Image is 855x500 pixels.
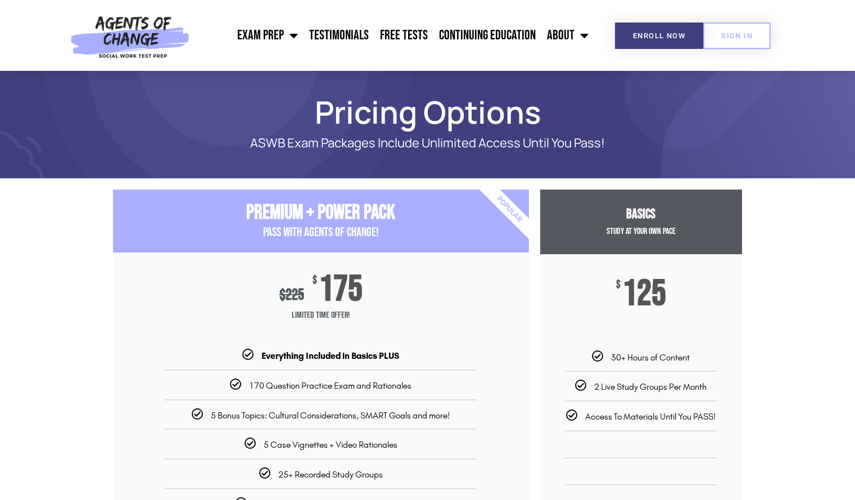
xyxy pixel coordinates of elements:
span: Access To Materials Until You PASS! [585,411,716,422]
span: $ [616,280,621,291]
h3: Premium + Power Pack [113,201,529,225]
a: Testimonials [304,21,374,49]
span: $ [313,275,317,286]
span: 175 [319,275,363,304]
span: PASS with AGENTS OF CHANGE! [263,225,379,240]
div: Popular [444,145,574,274]
a: Free Tests [374,21,433,49]
h1: Pricing Options [107,99,748,125]
b: Everything Included in Basics PLUS [261,350,399,361]
span: 30+ Hours of Content [611,352,690,363]
span: SIGN IN [721,32,753,39]
span: Limited Time Offer! [113,304,529,327]
p: ASWB Exam Packages Include Unlimited Access Until You Pass! [152,136,703,150]
span: 5 Bonus Topics: Cultural Considerations, SMART Goals and more! [211,410,450,421]
span: $ [279,286,286,304]
span: 170 Question Practice Exam and Rationales [249,380,411,391]
a: Enroll Now [615,22,703,49]
a: Exam Prep [232,21,304,49]
span: 125 [622,280,666,309]
span: Enroll Now [633,32,685,39]
nav: Menu [195,21,594,49]
h3: Basics [540,206,742,223]
a: About [541,21,594,49]
span: 25+ Recorded Study Groups [278,469,383,480]
span: 2 Live Study Groups Per Month [594,381,707,392]
div: 225 [279,286,304,304]
a: Continuing Education [433,21,541,49]
span: Study at your Own Pace [607,226,676,237]
a: SIGN IN [703,22,771,49]
span: 5 Case Vignettes + Video Rationales [264,439,397,450]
